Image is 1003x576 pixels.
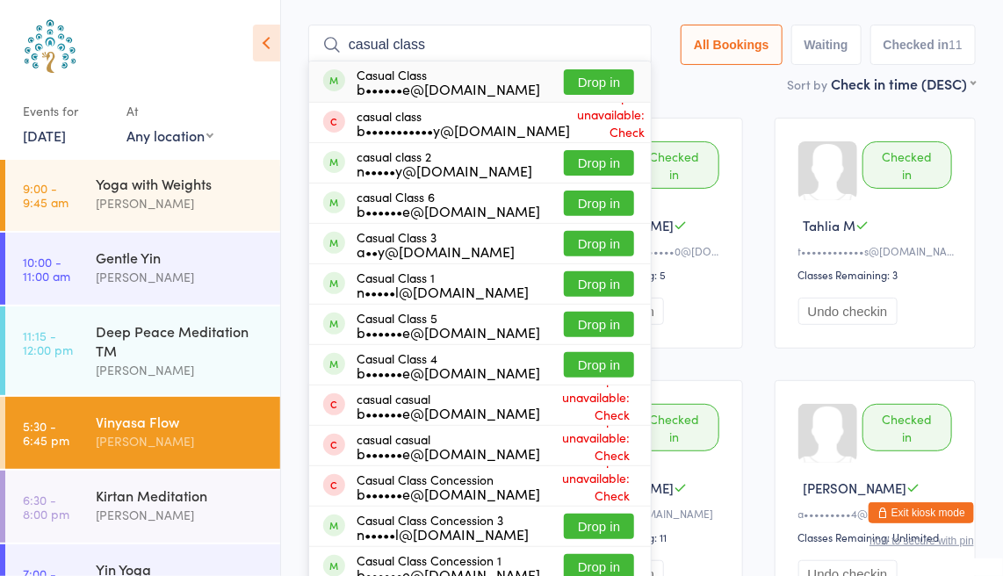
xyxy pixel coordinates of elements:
div: Gentle Yin [96,248,265,267]
div: Checked in [862,404,952,451]
div: Kirtan Meditation [96,486,265,505]
div: b•••••••••••y@[DOMAIN_NAME] [357,123,570,137]
a: 11:15 -12:00 pmDeep Peace Meditation TM[PERSON_NAME] [5,306,280,395]
button: Waiting [791,25,862,65]
div: Casual Class 1 [357,270,529,299]
a: 5:30 -6:45 pmVinyasa Flow[PERSON_NAME] [5,397,280,469]
span: Drop-in unavailable: Check membership [570,83,649,162]
div: [PERSON_NAME] [96,267,265,287]
div: [PERSON_NAME] [96,193,265,213]
time: 11:15 - 12:00 pm [23,328,73,356]
div: b••••••e@[DOMAIN_NAME] [357,204,540,218]
div: Check in time (DESC) [831,74,976,93]
div: n•••••l@[DOMAIN_NAME] [357,527,529,541]
div: Classes Remaining: Unlimited [798,529,957,544]
div: [PERSON_NAME] [96,360,265,380]
button: All Bookings [681,25,783,65]
div: b••••••e@[DOMAIN_NAME] [357,446,540,460]
img: Australian School of Meditation & Yoga [18,13,83,79]
span: Drop-in unavailable: Check membership [540,366,634,445]
div: Vinyasa Flow [96,412,265,431]
div: Any location [126,126,213,145]
button: Drop in [564,352,634,378]
button: Drop in [564,191,634,216]
div: b••••••e@[DOMAIN_NAME] [357,82,540,96]
div: b••••••e@[DOMAIN_NAME] [357,365,540,379]
div: Deep Peace Meditation TM [96,321,265,360]
time: 9:00 - 9:45 am [23,181,69,209]
span: Drop-in unavailable: Check membership [540,407,634,486]
div: Casual Class 5 [357,311,540,339]
div: Events for [23,97,109,126]
button: Drop in [564,271,634,297]
div: casual class 2 [357,149,532,177]
div: Casual Class [357,68,540,96]
div: a••y@[DOMAIN_NAME] [357,244,515,258]
div: 11 [949,38,963,52]
time: 10:00 - 11:00 am [23,255,70,283]
time: 6:30 - 8:00 pm [23,493,69,521]
div: Yoga with Weights [96,174,265,193]
div: b••••••e@[DOMAIN_NAME] [357,486,540,500]
div: b••••••e@[DOMAIN_NAME] [357,406,540,420]
div: n•••••y@[DOMAIN_NAME] [357,163,532,177]
div: Casual Class 4 [357,351,540,379]
a: [DATE] [23,126,66,145]
button: Drop in [564,312,634,337]
div: t••••••••••••s@[DOMAIN_NAME] [798,243,957,258]
label: Sort by [787,76,827,93]
div: Checked in [862,141,952,189]
div: Classes Remaining: 3 [798,267,957,282]
div: casual Class 6 [357,190,540,218]
div: a•••••••••4@[DOMAIN_NAME] [798,506,957,521]
button: how to secure with pin [870,535,974,547]
div: casual class [357,109,570,137]
button: Exit kiosk mode [869,502,974,523]
span: Tahlia M [804,216,856,234]
div: casual casual [357,392,540,420]
div: [PERSON_NAME] [96,505,265,525]
div: b••••••e@[DOMAIN_NAME] [357,325,540,339]
a: 10:00 -11:00 amGentle Yin[PERSON_NAME] [5,233,280,305]
div: At [126,97,213,126]
a: 6:30 -8:00 pmKirtan Meditation[PERSON_NAME] [5,471,280,543]
div: n•••••l@[DOMAIN_NAME] [357,284,529,299]
div: casual casual [357,432,540,460]
input: Search [308,25,652,65]
div: Checked in [629,141,718,189]
button: Drop in [564,514,634,539]
button: Checked in11 [870,25,976,65]
button: Drop in [564,69,634,95]
div: Casual Class Concession 3 [357,513,529,541]
span: Drop-in unavailable: Check membership [540,447,634,526]
a: 9:00 -9:45 amYoga with Weights[PERSON_NAME] [5,159,280,231]
div: Checked in [629,404,718,451]
div: [PERSON_NAME] [96,431,265,451]
button: Drop in [564,231,634,256]
div: Casual Class Concession [357,472,540,500]
button: Undo checkin [798,298,898,325]
button: Drop in [564,150,634,176]
span: [PERSON_NAME] [804,479,907,497]
div: Casual Class 3 [357,230,515,258]
time: 5:30 - 6:45 pm [23,419,69,447]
